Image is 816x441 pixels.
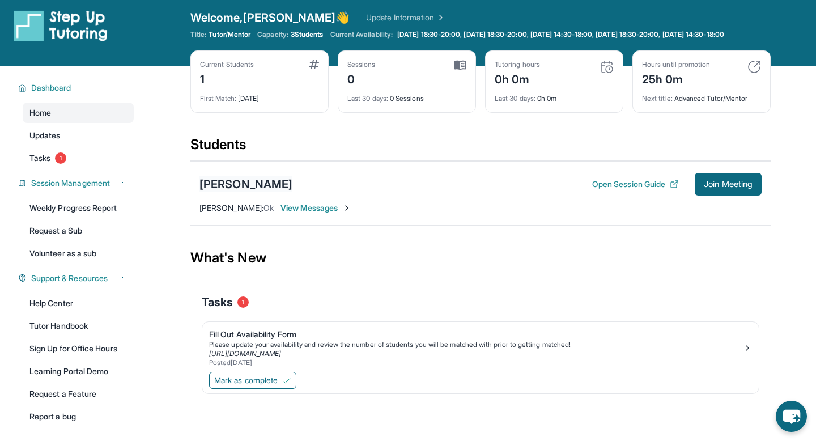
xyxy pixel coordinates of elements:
[280,202,351,214] span: View Messages
[263,203,274,213] span: Ok
[27,82,127,94] button: Dashboard
[397,30,724,39] span: [DATE] 18:30-20:00, [DATE] 18:30-20:00, [DATE] 14:30-18:00, [DATE] 18:30-20:00, [DATE] 14:30-18:00
[209,340,743,349] div: Please update your availability and review the number of students you will be matched with prior ...
[200,69,254,87] div: 1
[23,125,134,146] a: Updates
[434,12,445,23] img: Chevron Right
[495,69,540,87] div: 0h 0m
[495,94,535,103] span: Last 30 days :
[23,198,134,218] a: Weekly Progress Report
[55,152,66,164] span: 1
[31,177,110,189] span: Session Management
[776,401,807,432] button: chat-button
[495,60,540,69] div: Tutoring hours
[23,243,134,264] a: Volunteer as a sub
[202,294,233,310] span: Tasks
[23,220,134,241] a: Request a Sub
[209,30,250,39] span: Tutor/Mentor
[23,361,134,381] a: Learning Portal Demo
[347,87,466,103] div: 0 Sessions
[27,177,127,189] button: Session Management
[23,293,134,313] a: Help Center
[347,60,376,69] div: Sessions
[330,30,393,39] span: Current Availability:
[642,69,710,87] div: 25h 0m
[23,338,134,359] a: Sign Up for Office Hours
[592,179,679,190] button: Open Session Guide
[29,152,50,164] span: Tasks
[642,60,710,69] div: Hours until promotion
[27,273,127,284] button: Support & Resources
[214,375,278,386] span: Mark as complete
[342,203,351,213] img: Chevron-Right
[642,87,761,103] div: Advanced Tutor/Mentor
[209,358,743,367] div: Posted [DATE]
[199,176,292,192] div: [PERSON_NAME]
[309,60,319,69] img: card
[190,10,350,26] span: Welcome, [PERSON_NAME] 👋
[454,60,466,70] img: card
[190,135,771,160] div: Students
[23,384,134,404] a: Request a Feature
[291,30,324,39] span: 3 Students
[695,173,762,196] button: Join Meeting
[209,349,281,358] a: [URL][DOMAIN_NAME]
[200,94,236,103] span: First Match :
[23,148,134,168] a: Tasks1
[199,203,263,213] span: [PERSON_NAME] :
[642,94,673,103] span: Next title :
[237,296,249,308] span: 1
[31,82,71,94] span: Dashboard
[395,30,726,39] a: [DATE] 18:30-20:00, [DATE] 18:30-20:00, [DATE] 14:30-18:00, [DATE] 18:30-20:00, [DATE] 14:30-18:00
[209,329,743,340] div: Fill Out Availability Form
[200,60,254,69] div: Current Students
[23,103,134,123] a: Home
[257,30,288,39] span: Capacity:
[282,376,291,385] img: Mark as complete
[209,372,296,389] button: Mark as complete
[29,107,51,118] span: Home
[31,273,108,284] span: Support & Resources
[23,406,134,427] a: Report a bug
[347,69,376,87] div: 0
[14,10,108,41] img: logo
[190,30,206,39] span: Title:
[747,60,761,74] img: card
[190,233,771,283] div: What's New
[29,130,61,141] span: Updates
[23,316,134,336] a: Tutor Handbook
[495,87,614,103] div: 0h 0m
[366,12,445,23] a: Update Information
[347,94,388,103] span: Last 30 days :
[600,60,614,74] img: card
[704,181,753,188] span: Join Meeting
[200,87,319,103] div: [DATE]
[202,322,759,370] a: Fill Out Availability FormPlease update your availability and review the number of students you w...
